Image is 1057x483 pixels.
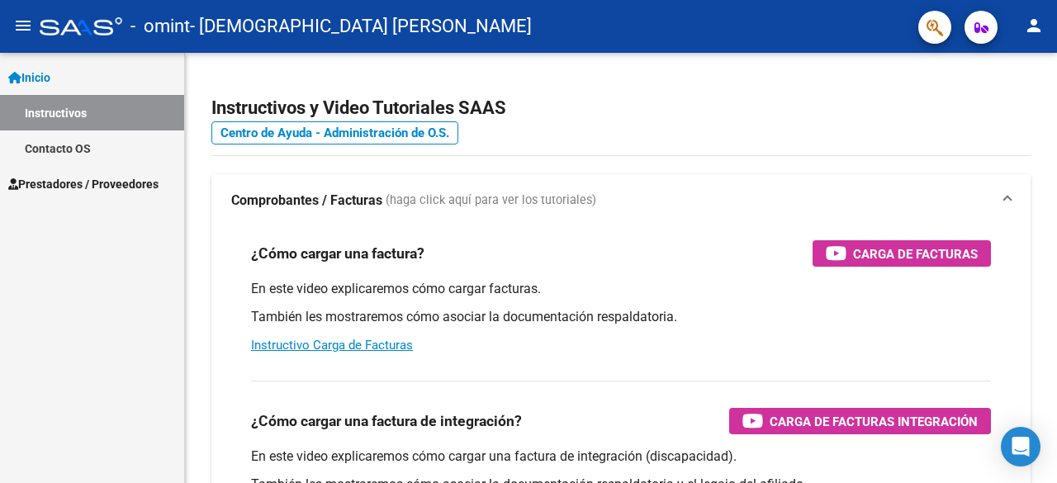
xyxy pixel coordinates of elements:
p: También les mostraremos cómo asociar la documentación respaldatoria. [251,308,991,326]
span: Carga de Facturas Integración [770,411,978,432]
h3: ¿Cómo cargar una factura de integración? [251,410,522,433]
span: - [DEMOGRAPHIC_DATA] [PERSON_NAME] [190,8,532,45]
span: Carga de Facturas [853,244,978,264]
span: (haga click aquí para ver los tutoriales) [386,192,596,210]
div: Open Intercom Messenger [1001,427,1040,466]
strong: Comprobantes / Facturas [231,192,382,210]
mat-expansion-panel-header: Comprobantes / Facturas (haga click aquí para ver los tutoriales) [211,174,1031,227]
span: - omint [130,8,190,45]
span: Inicio [8,69,50,87]
h2: Instructivos y Video Tutoriales SAAS [211,92,1031,124]
h3: ¿Cómo cargar una factura? [251,242,424,265]
a: Instructivo Carga de Facturas [251,338,413,353]
mat-icon: menu [13,16,33,36]
button: Carga de Facturas Integración [729,408,991,434]
span: Prestadores / Proveedores [8,175,159,193]
p: En este video explicaremos cómo cargar facturas. [251,280,991,298]
p: En este video explicaremos cómo cargar una factura de integración (discapacidad). [251,447,991,466]
mat-icon: person [1024,16,1044,36]
a: Centro de Ayuda - Administración de O.S. [211,121,458,144]
button: Carga de Facturas [813,240,991,267]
